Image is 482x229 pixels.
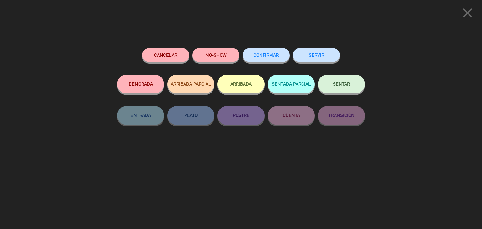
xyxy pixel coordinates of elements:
button: Cancelar [142,48,189,62]
button: TRANSICIÓN [318,106,365,125]
button: DEMORADA [117,75,164,93]
button: POSTRE [217,106,265,125]
button: SENTADA PARCIAL [268,75,315,93]
button: ARRIBADA PARCIAL [167,75,214,93]
button: PLATO [167,106,214,125]
span: CONFIRMAR [254,52,279,58]
button: ARRIBADA [217,75,265,93]
span: SENTAR [333,81,350,87]
i: close [460,5,475,21]
button: close [458,5,477,23]
button: SENTAR [318,75,365,93]
button: SERVIR [293,48,340,62]
button: ENTRADA [117,106,164,125]
span: ARRIBADA PARCIAL [171,81,211,87]
button: CONFIRMAR [243,48,290,62]
button: CUENTA [268,106,315,125]
button: NO-SHOW [192,48,239,62]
